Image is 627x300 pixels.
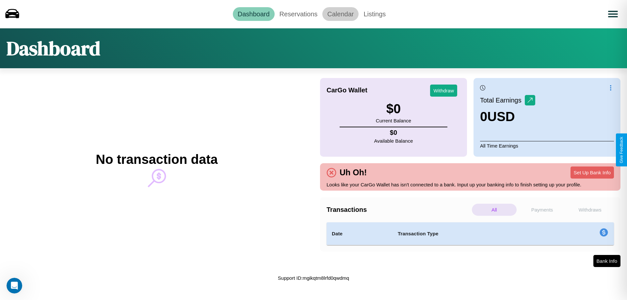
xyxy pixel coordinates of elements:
table: simple table [327,222,614,245]
p: Looks like your CarGo Wallet has isn't connected to a bank. Input up your banking info to finish ... [327,180,614,189]
button: Set Up Bank Info [571,166,614,179]
a: Listings [359,7,391,21]
div: Give Feedback [619,137,624,163]
p: Support ID: mgikqtm8lrfd0qwdmq [278,274,349,282]
p: Payments [520,204,565,216]
h4: Uh Oh! [336,168,370,177]
h4: CarGo Wallet [327,87,367,94]
h3: $ 0 [376,102,411,116]
a: Calendar [322,7,359,21]
p: Available Balance [374,136,413,145]
iframe: Intercom live chat [7,278,22,293]
p: Current Balance [376,116,411,125]
h4: $ 0 [374,129,413,136]
h4: Transactions [327,206,470,213]
p: Total Earnings [480,94,525,106]
h4: Transaction Type [398,230,546,238]
p: All [472,204,517,216]
button: Withdraw [430,85,457,97]
h3: 0 USD [480,109,535,124]
a: Dashboard [233,7,275,21]
h2: No transaction data [96,152,217,167]
p: Withdraws [568,204,612,216]
button: Bank Info [593,255,620,267]
h1: Dashboard [7,35,100,62]
a: Reservations [275,7,323,21]
p: All Time Earnings [480,141,614,150]
h4: Date [332,230,387,238]
button: Open menu [604,5,622,23]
